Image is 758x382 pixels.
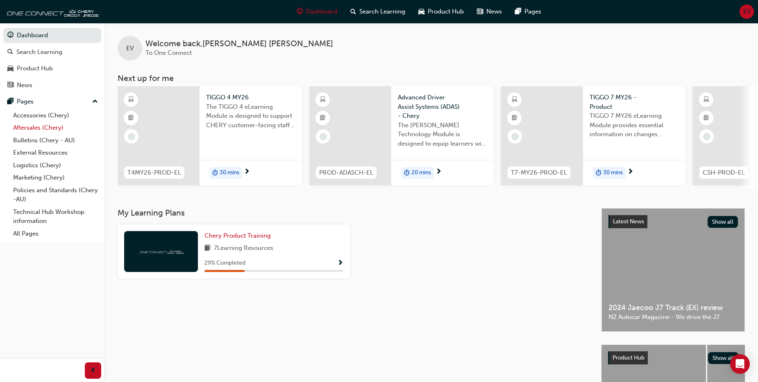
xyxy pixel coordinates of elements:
[411,168,431,178] span: 20 mins
[708,216,738,228] button: Show all
[306,7,337,16] span: Dashboard
[428,7,464,16] span: Product Hub
[92,97,98,107] span: up-icon
[703,168,745,178] span: CSH-PROD-EL
[359,7,405,16] span: Search Learning
[127,168,181,178] span: T4MY26-PROD-EL
[128,94,134,105] span: learningResourceType_ELEARNING-icon
[608,312,738,322] span: NZ Autocar Magazine - We drive the J7.
[320,113,326,124] span: booktick-icon
[145,39,333,49] span: Welcome back , [PERSON_NAME] [PERSON_NAME]
[590,93,679,111] span: TIGGO 7 MY26 - Product
[126,44,134,53] span: EV
[244,169,250,176] span: next-icon
[608,351,738,364] a: Product HubShow all
[10,134,101,147] a: Bulletins (Chery - AU)
[398,121,487,148] span: The [PERSON_NAME] Technology Module is designed to equip learners with essential knowledge about ...
[603,168,623,178] span: 30 mins
[608,215,738,228] a: Latest NewsShow all
[16,47,62,57] div: Search Learning
[3,94,101,109] button: Pages
[512,94,517,105] span: learningResourceType_ELEARNING-icon
[290,3,344,20] a: guage-iconDashboard
[613,218,644,225] span: Latest News
[118,86,302,185] a: T4MY26-PROD-ELTIGGO 4 MY26The TIGGO 4 eLearning Module is designed to support CHERY customer-faci...
[337,260,343,267] span: Show Progress
[515,7,521,17] span: pages-icon
[486,7,502,16] span: News
[4,3,98,20] img: oneconnect
[512,113,517,124] span: booktick-icon
[704,94,709,105] span: learningResourceType_ELEARNING-icon
[10,146,101,159] a: External Resources
[7,65,14,72] span: car-icon
[309,86,494,185] a: PROD-ADASCH-ELAdvanced Driver Assist Systems (ADAS) - CheryThe [PERSON_NAME] Technology Module is...
[10,206,101,227] a: Technical Hub Workshop information
[608,303,738,312] span: 2024 Jaecoo J7 Track (EX) review
[214,243,273,254] span: 7 Learning Resources
[17,97,34,106] div: Pages
[10,184,101,206] a: Policies and Standards (Chery -AU)
[319,168,373,178] span: PROD-ADASCH-EL
[206,93,295,102] span: TIGGO 4 MY26
[7,98,14,106] span: pages-icon
[145,49,192,56] span: To One Connect
[601,208,745,332] a: Latest NewsShow all2024 Jaecoo J7 Track (EX) reviewNZ Autocar Magazine - We drive the J7.
[613,354,645,361] span: Product Hub
[7,49,13,56] span: search-icon
[740,4,754,19] button: EV
[90,366,96,376] span: prev-icon
[344,3,412,20] a: search-iconSearch Learning
[10,109,101,122] a: Accessories (Chery)
[511,133,519,140] span: learningRecordVerb_NONE-icon
[10,227,101,240] a: All Pages
[596,168,601,178] span: duration-icon
[627,169,633,176] span: next-icon
[703,133,710,140] span: learningRecordVerb_NONE-icon
[704,113,709,124] span: booktick-icon
[708,352,739,364] button: Show all
[297,7,303,17] span: guage-icon
[418,7,424,17] span: car-icon
[477,7,483,17] span: news-icon
[10,159,101,172] a: Logistics (Chery)
[511,168,567,178] span: T7-MY26-PROD-EL
[320,94,326,105] span: learningResourceType_ELEARNING-icon
[204,243,211,254] span: book-icon
[3,26,101,94] button: DashboardSearch LearningProduct HubNews
[212,168,218,178] span: duration-icon
[337,258,343,268] button: Show Progress
[3,61,101,76] a: Product Hub
[128,133,135,140] span: learningRecordVerb_NONE-icon
[17,64,53,73] div: Product Hub
[3,28,101,43] a: Dashboard
[730,354,750,374] div: Open Intercom Messenger
[220,168,239,178] span: 30 mins
[7,32,14,39] span: guage-icon
[320,133,327,140] span: learningRecordVerb_NONE-icon
[412,3,470,20] a: car-iconProduct Hub
[743,7,751,16] span: EV
[10,121,101,134] a: Aftersales (Chery)
[138,247,184,255] img: oneconnect
[204,231,274,240] a: Chery Product Training
[404,168,410,178] span: duration-icon
[3,45,101,60] a: Search Learning
[204,232,271,239] span: Chery Product Training
[17,81,32,90] div: News
[398,93,487,121] span: Advanced Driver Assist Systems (ADAS) - Chery
[10,171,101,184] a: Marketing (Chery)
[590,111,679,139] span: TIGGO 7 MY26 eLearning Module provides essential information on changes introduced with the new M...
[204,258,245,268] span: 29 % Completed
[128,113,134,124] span: booktick-icon
[508,3,548,20] a: pages-iconPages
[350,7,356,17] span: search-icon
[104,74,758,83] h3: Next up for me
[118,208,588,218] h3: My Learning Plans
[524,7,541,16] span: Pages
[436,169,442,176] span: next-icon
[206,102,295,130] span: The TIGGO 4 eLearning Module is designed to support CHERY customer-facing staff with the product ...
[470,3,508,20] a: news-iconNews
